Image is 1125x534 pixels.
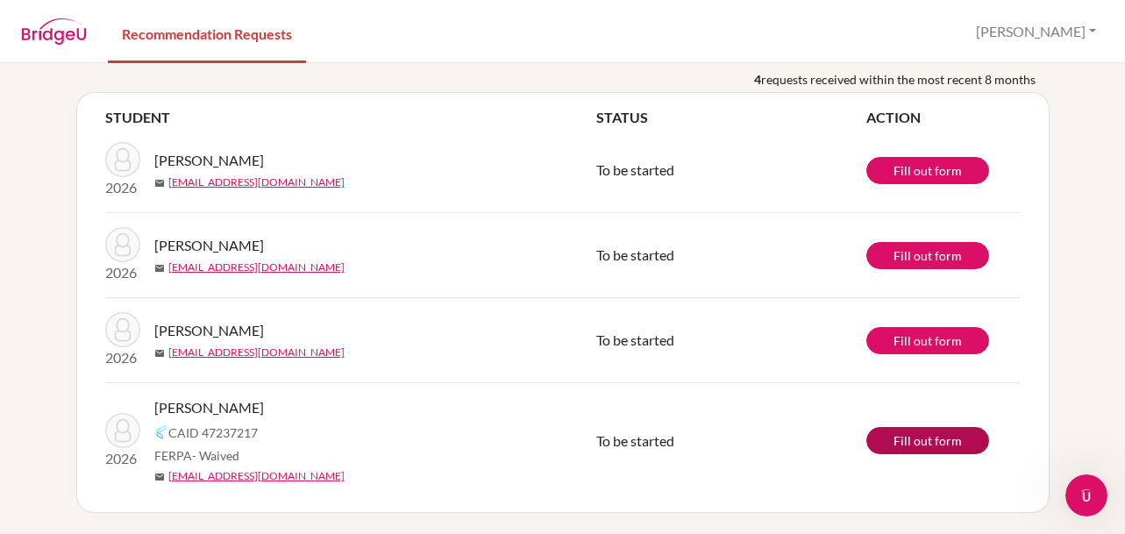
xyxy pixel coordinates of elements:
img: Common App logo [154,425,168,439]
img: Hernández, Ronald [105,413,140,448]
p: 2026 [105,347,140,368]
span: [PERSON_NAME] [154,397,264,418]
span: To be started [596,161,674,178]
a: Fill out form [866,157,989,184]
span: - Waived [192,448,239,463]
th: STUDENT [105,107,596,128]
b: 4 [754,70,761,89]
p: 2026 [105,262,140,283]
th: ACTION [866,107,1021,128]
img: BridgeU logo [21,18,87,45]
span: mail [154,348,165,359]
span: requests received within the most recent 8 months [761,70,1036,89]
img: Ortega, Elton [105,227,140,262]
span: mail [154,263,165,274]
a: [EMAIL_ADDRESS][DOMAIN_NAME] [168,468,345,484]
img: Ortega, Elton [105,142,140,177]
button: [PERSON_NAME] [968,15,1104,48]
a: [EMAIL_ADDRESS][DOMAIN_NAME] [168,345,345,360]
span: mail [154,178,165,189]
th: STATUS [596,107,866,128]
span: To be started [596,432,674,449]
a: [EMAIL_ADDRESS][DOMAIN_NAME] [168,174,345,190]
span: To be started [596,331,674,348]
iframe: Intercom live chat [1065,474,1107,516]
p: 2026 [105,177,140,198]
span: mail [154,472,165,482]
p: 2026 [105,448,140,469]
span: [PERSON_NAME] [154,320,264,341]
span: [PERSON_NAME] [154,235,264,256]
a: Fill out form [866,242,989,269]
a: Fill out form [866,427,989,454]
a: [EMAIL_ADDRESS][DOMAIN_NAME] [168,260,345,275]
img: Ortega, Elton [105,312,140,347]
a: Recommendation Requests [108,3,306,63]
span: FERPA [154,446,239,465]
span: CAID 47237217 [168,424,258,442]
span: To be started [596,246,674,263]
a: Fill out form [866,327,989,354]
span: [PERSON_NAME] [154,150,264,171]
